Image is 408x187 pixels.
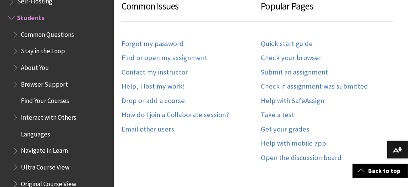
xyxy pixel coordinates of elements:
a: How do I join a Collaborate session? [121,111,229,120]
a: Help with mobile app [261,139,326,148]
a: Find or open my assignment [121,54,207,63]
span: Navigate in Learn [21,144,68,155]
a: Help, I lost my work! [121,82,185,91]
span: Find Your Courses [21,95,69,105]
a: Submit an assignment [261,68,328,77]
span: About You [21,61,49,71]
a: Help with SafeAssign [261,97,325,106]
a: Take a test [261,111,295,120]
a: Email other users [121,125,174,134]
a: Forgot my password [121,40,184,49]
a: Open the discussion board [261,154,342,163]
span: Common Questions [21,28,74,38]
a: Drop or add a course [121,97,185,106]
a: Check if assignment was submitted [261,82,369,91]
span: Languages [21,128,50,138]
a: Get your grades [261,125,310,134]
a: Contact my instructor [121,68,188,77]
a: Check your browser [261,54,322,63]
span: Students [17,11,44,22]
span: Stay in the Loop [21,45,65,55]
a: Quick start guide [261,40,313,49]
span: Ultra Course View [21,161,69,171]
span: Browser Support [21,78,68,88]
a: Back to top [353,164,408,178]
span: Interact with Others [21,111,76,121]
